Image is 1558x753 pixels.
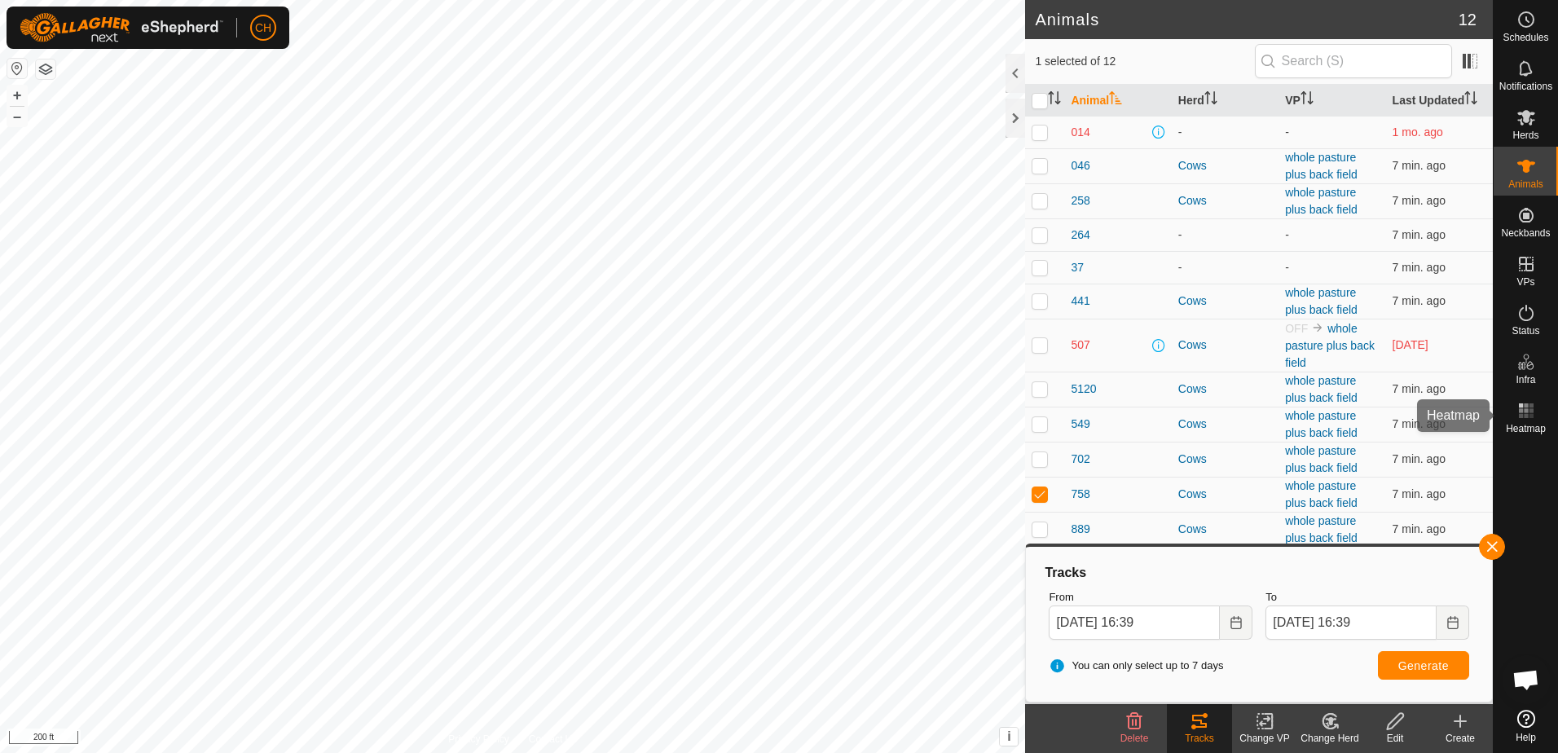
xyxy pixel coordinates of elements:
span: 507 [1071,337,1089,354]
p-sorticon: Activate to sort [1204,94,1217,107]
span: Infra [1516,375,1535,385]
span: CH [255,20,271,37]
div: - [1178,227,1272,244]
app-display-virtual-paddock-transition: - [1285,125,1289,139]
span: Aug 9, 2025, 9:17 PM [1393,125,1443,139]
span: 046 [1071,157,1089,174]
button: i [1000,728,1018,746]
div: Cows [1178,416,1272,433]
div: Open chat [1502,655,1551,704]
span: Neckbands [1501,228,1550,238]
div: Create [1428,731,1493,746]
div: Tracks [1042,563,1476,583]
p-sorticon: Activate to sort [1464,94,1477,107]
h2: Animals [1035,10,1458,29]
span: Oct 6, 2025, 4:32 PM [1393,194,1446,207]
span: Oct 6, 2025, 4:32 PM [1393,228,1446,241]
a: Contact Us [529,732,577,746]
span: Oct 6, 2025, 4:32 PM [1393,159,1446,172]
div: Cows [1178,157,1272,174]
span: Heatmap [1506,424,1546,434]
a: whole pasture plus back field [1285,514,1358,544]
span: 014 [1071,124,1089,141]
a: whole pasture plus back field [1285,409,1358,439]
span: Help [1516,733,1536,742]
div: Cows [1178,293,1272,310]
span: Generate [1398,659,1449,672]
app-display-virtual-paddock-transition: - [1285,261,1289,274]
span: Oct 6, 2025, 4:32 PM [1393,522,1446,535]
th: Herd [1172,85,1279,117]
button: Reset Map [7,59,27,78]
div: Cows [1178,337,1272,354]
input: Search (S) [1255,44,1452,78]
span: 1 selected of 12 [1035,53,1254,70]
button: + [7,86,27,105]
a: whole pasture plus back field [1285,374,1358,404]
span: 441 [1071,293,1089,310]
label: To [1265,589,1469,605]
div: Tracks [1167,731,1232,746]
span: i [1007,729,1010,743]
p-sorticon: Activate to sort [1109,94,1122,107]
span: Status [1512,326,1539,336]
span: You can only select up to 7 days [1049,658,1223,674]
span: 12 [1459,7,1477,32]
span: Animals [1508,179,1543,189]
a: Help [1494,703,1558,749]
div: Edit [1362,731,1428,746]
div: Change VP [1232,731,1297,746]
img: Gallagher Logo [20,13,223,42]
span: Herds [1512,130,1538,140]
span: Oct 6, 2025, 4:32 PM [1393,487,1446,500]
span: Oct 6, 2025, 4:32 PM [1393,261,1446,274]
span: 758 [1071,486,1089,503]
div: Cows [1178,486,1272,503]
p-sorticon: Activate to sort [1048,94,1061,107]
span: 258 [1071,192,1089,209]
app-display-virtual-paddock-transition: - [1285,228,1289,241]
th: VP [1279,85,1385,117]
span: Oct 6, 2025, 4:32 PM [1393,417,1446,430]
th: Animal [1064,85,1171,117]
span: Oct 6, 2025, 4:32 PM [1393,294,1446,307]
a: Privacy Policy [448,732,509,746]
span: OFF [1285,322,1308,335]
span: 889 [1071,521,1089,538]
span: Delete [1120,733,1149,744]
span: Sep 16, 2025, 2:17 PM [1393,338,1428,351]
a: whole pasture plus back field [1285,186,1358,216]
span: 264 [1071,227,1089,244]
span: Schedules [1503,33,1548,42]
div: Cows [1178,521,1272,538]
button: – [7,107,27,126]
button: Generate [1378,651,1469,680]
button: Choose Date [1437,605,1469,640]
a: whole pasture plus back field [1285,479,1358,509]
span: 37 [1071,259,1084,276]
div: Cows [1178,381,1272,398]
div: Cows [1178,451,1272,468]
button: Map Layers [36,59,55,79]
span: Oct 6, 2025, 4:32 PM [1393,382,1446,395]
span: 702 [1071,451,1089,468]
a: whole pasture plus back field [1285,151,1358,181]
div: - [1178,259,1272,276]
label: From [1049,589,1252,605]
a: whole pasture plus back field [1285,286,1358,316]
span: VPs [1516,277,1534,287]
p-sorticon: Activate to sort [1301,94,1314,107]
th: Last Updated [1386,85,1493,117]
a: whole pasture plus back field [1285,444,1358,474]
span: Notifications [1499,81,1552,91]
div: Change Herd [1297,731,1362,746]
img: to [1311,321,1324,334]
span: 5120 [1071,381,1096,398]
div: - [1178,124,1272,141]
a: whole pasture plus back field [1285,322,1375,369]
div: Cows [1178,192,1272,209]
span: Oct 6, 2025, 4:32 PM [1393,452,1446,465]
button: Choose Date [1220,605,1252,640]
span: 549 [1071,416,1089,433]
